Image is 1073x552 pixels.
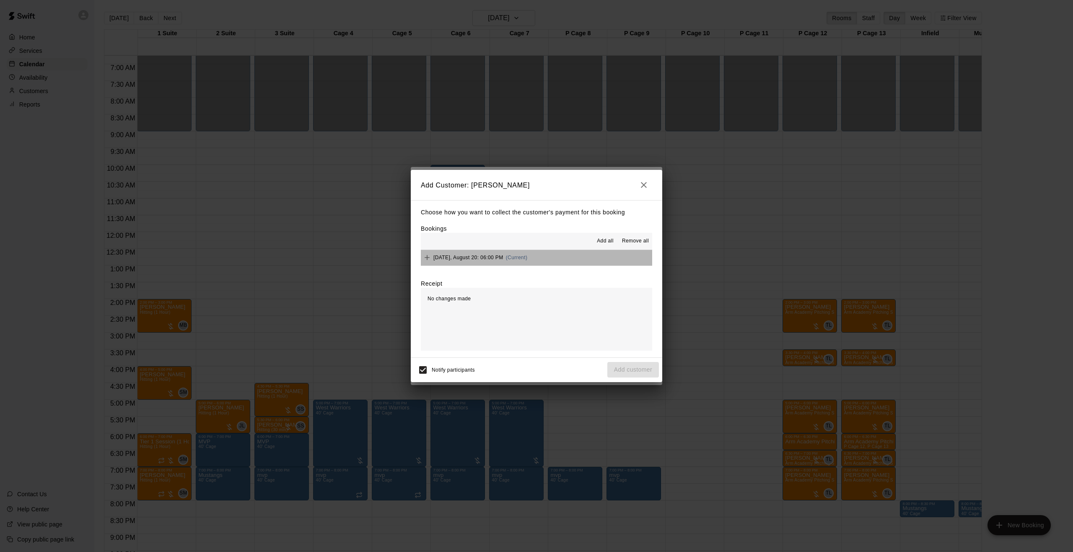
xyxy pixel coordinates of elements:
[432,367,475,373] span: Notify participants
[421,254,433,260] span: Add
[597,237,614,245] span: Add all
[619,234,652,248] button: Remove all
[421,207,652,218] p: Choose how you want to collect the customer's payment for this booking
[421,279,442,288] label: Receipt
[592,234,619,248] button: Add all
[428,296,471,302] span: No changes made
[421,225,447,232] label: Bookings
[622,237,649,245] span: Remove all
[411,170,662,200] h2: Add Customer: [PERSON_NAME]
[421,250,652,266] button: Add[DATE], August 20: 06:00 PM(Current)
[433,255,503,260] span: [DATE], August 20: 06:00 PM
[506,255,528,260] span: (Current)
